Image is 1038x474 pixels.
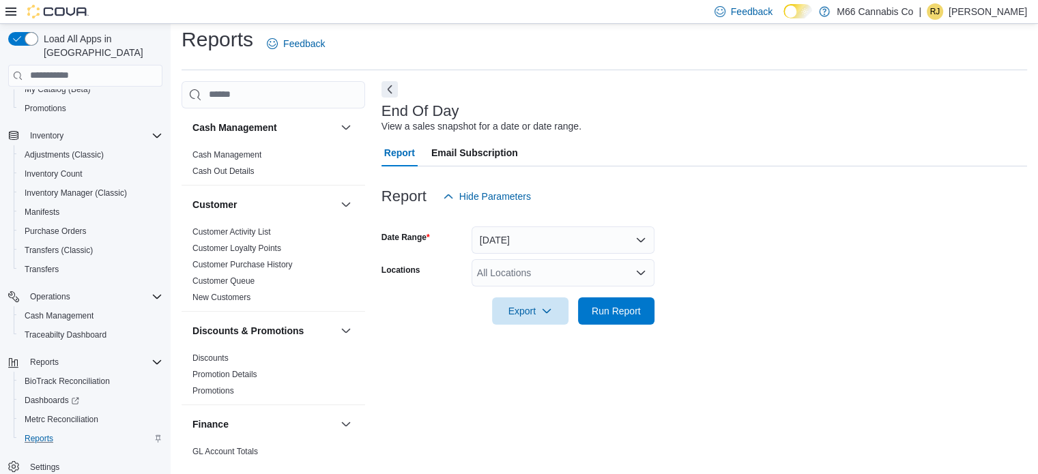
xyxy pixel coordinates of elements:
[25,207,59,218] span: Manifests
[27,5,89,18] img: Cova
[25,188,127,198] span: Inventory Manager (Classic)
[25,168,83,179] span: Inventory Count
[192,417,229,431] h3: Finance
[192,386,234,396] a: Promotions
[25,354,64,370] button: Reports
[19,430,59,447] a: Reports
[25,245,93,256] span: Transfers (Classic)
[283,37,325,50] span: Feedback
[192,276,255,286] span: Customer Queue
[182,224,365,311] div: Customer
[19,147,162,163] span: Adjustments (Classic)
[14,164,168,183] button: Inventory Count
[14,80,168,99] button: My Catalog (Beta)
[338,196,354,213] button: Customer
[783,4,812,18] input: Dark Mode
[635,267,646,278] button: Open list of options
[19,373,115,389] a: BioTrack Reconciliation
[192,446,258,457] span: GL Account Totals
[14,241,168,260] button: Transfers (Classic)
[19,392,85,409] a: Dashboards
[30,291,70,302] span: Operations
[14,260,168,279] button: Transfers
[14,183,168,203] button: Inventory Manager (Classic)
[19,147,109,163] a: Adjustments (Classic)
[25,288,162,305] span: Operations
[19,185,132,201] a: Inventory Manager (Classic)
[38,32,162,59] span: Load All Apps in [GEOGRAPHIC_DATA]
[14,306,168,325] button: Cash Management
[919,3,921,20] p: |
[192,150,261,160] a: Cash Management
[192,243,281,254] span: Customer Loyalty Points
[19,166,162,182] span: Inventory Count
[192,166,255,176] a: Cash Out Details
[192,198,335,211] button: Customer
[837,3,913,20] p: M66 Cannabis Co
[14,203,168,222] button: Manifests
[14,99,168,118] button: Promotions
[431,139,518,166] span: Email Subscription
[192,293,250,302] a: New Customers
[192,121,277,134] h3: Cash Management
[192,292,250,303] span: New Customers
[30,462,59,473] span: Settings
[19,100,72,117] a: Promotions
[19,308,99,324] a: Cash Management
[192,463,252,473] a: GL Transactions
[19,261,162,278] span: Transfers
[192,370,257,379] a: Promotion Details
[25,433,53,444] span: Reports
[192,259,293,270] span: Customer Purchase History
[19,223,162,239] span: Purchase Orders
[25,414,98,425] span: Metrc Reconciliation
[338,119,354,136] button: Cash Management
[930,3,940,20] span: RJ
[25,264,59,275] span: Transfers
[192,260,293,269] a: Customer Purchase History
[3,287,168,306] button: Operations
[19,261,64,278] a: Transfers
[192,353,229,364] span: Discounts
[14,410,168,429] button: Metrc Reconciliation
[192,369,257,380] span: Promotion Details
[25,329,106,340] span: Traceabilty Dashboard
[192,385,234,396] span: Promotions
[592,304,641,318] span: Run Report
[261,30,330,57] a: Feedback
[19,185,162,201] span: Inventory Manager (Classic)
[25,128,69,144] button: Inventory
[19,204,65,220] a: Manifests
[25,376,110,387] span: BioTrack Reconciliation
[731,5,773,18] span: Feedback
[19,81,162,98] span: My Catalog (Beta)
[25,84,91,95] span: My Catalog (Beta)
[30,357,59,368] span: Reports
[25,310,93,321] span: Cash Management
[182,26,253,53] h1: Reports
[381,119,581,134] div: View a sales snapshot for a date or date range.
[381,232,430,243] label: Date Range
[25,128,162,144] span: Inventory
[19,204,162,220] span: Manifests
[14,429,168,448] button: Reports
[3,126,168,145] button: Inventory
[14,391,168,410] a: Dashboards
[25,354,162,370] span: Reports
[19,411,104,428] a: Metrc Reconciliation
[19,327,162,343] span: Traceabilty Dashboard
[192,353,229,363] a: Discounts
[192,226,271,237] span: Customer Activity List
[19,430,162,447] span: Reports
[19,242,98,258] a: Transfers (Classic)
[381,265,420,276] label: Locations
[19,373,162,389] span: BioTrack Reconciliation
[19,81,96,98] a: My Catalog (Beta)
[14,145,168,164] button: Adjustments (Classic)
[492,297,568,325] button: Export
[192,447,258,456] a: GL Account Totals
[381,81,398,98] button: Next
[19,411,162,428] span: Metrc Reconciliation
[14,325,168,344] button: Traceabilty Dashboard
